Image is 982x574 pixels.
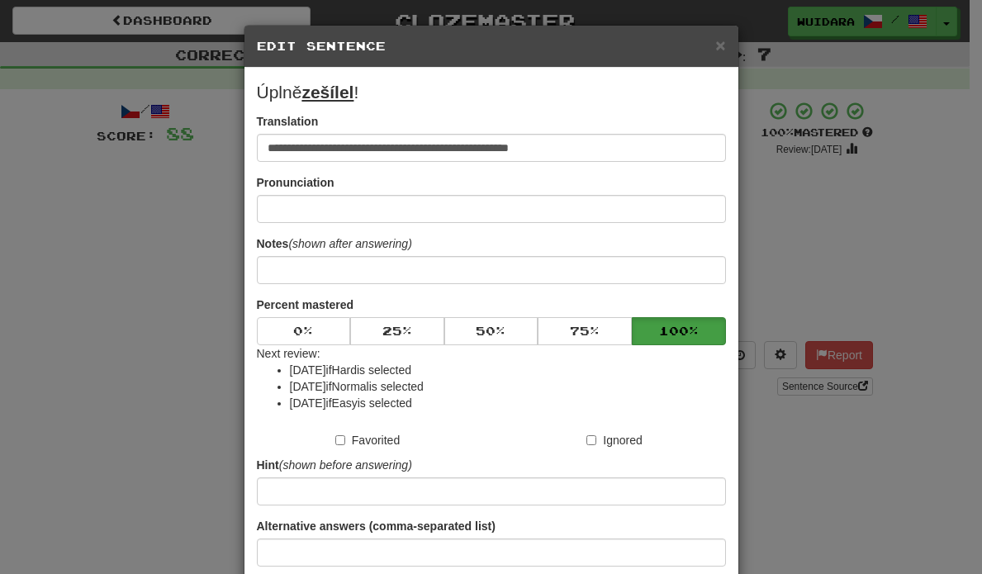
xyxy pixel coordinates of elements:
[257,317,726,345] div: Percent mastered
[715,36,725,55] span: ×
[290,395,726,411] li: [DATE] if Easy is selected
[257,174,334,191] label: Pronunciation
[257,317,351,345] button: 0%
[279,458,412,472] em: (shown before answering)
[257,235,412,252] label: Notes
[301,83,353,102] u: zešílel
[257,38,726,55] h5: Edit Sentence
[350,317,444,345] button: 25%
[290,378,726,395] li: [DATE] if Normal is selected
[586,435,596,445] input: Ignored
[257,296,354,313] label: Percent mastered
[632,317,726,345] button: 100%
[335,435,345,445] input: Favorited
[538,317,632,345] button: 75%
[257,518,496,534] label: Alternative answers (comma-separated list)
[288,237,411,250] em: (shown after answering)
[586,432,642,448] label: Ignored
[715,36,725,54] button: Close
[444,317,538,345] button: 50%
[335,432,400,448] label: Favorited
[290,362,726,378] li: [DATE] if Hard is selected
[257,345,726,411] div: Next review:
[257,457,412,473] label: Hint
[257,80,726,105] p: Úplně !
[257,113,319,130] label: Translation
